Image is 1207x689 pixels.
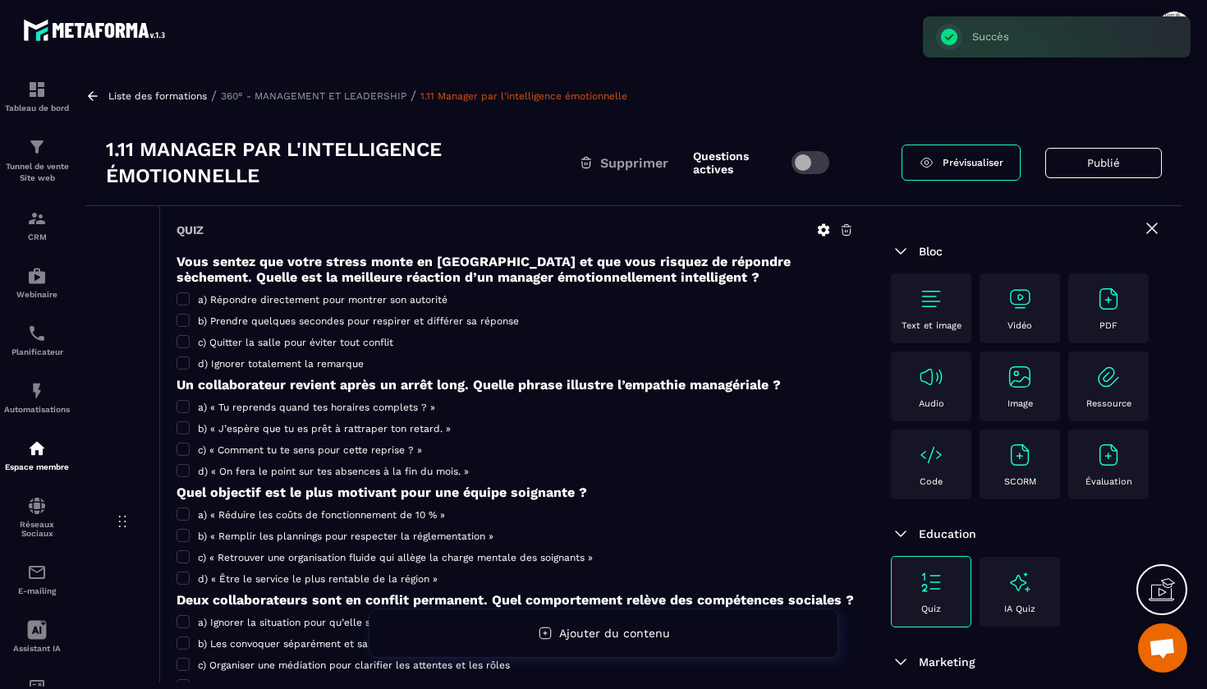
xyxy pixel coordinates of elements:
p: Tunnel de vente Site web [4,161,70,184]
span: a) Ignorer la situation pour qu’elle se règle seule [198,617,432,628]
img: automations [27,439,47,458]
span: d) « On fera le point sur tes absences à la fin du mois. » [198,466,469,477]
span: d) Ignorer totalement la remarque [198,358,364,370]
a: formationformationCRM [4,196,70,254]
img: formation [27,137,47,157]
p: Planificateur [4,347,70,356]
a: automationsautomationsEspace membre [4,426,70,484]
a: Prévisualiser [902,145,1021,181]
a: social-networksocial-networkRéseaux Sociaux [4,484,70,550]
p: Réseaux Sociaux [4,520,70,538]
span: b) « Remplir les plannings pour respecter la réglementation » [198,531,493,542]
p: Text et image [902,320,961,331]
a: Assistant IA [4,608,70,665]
img: text-image no-wra [918,442,944,468]
h5: Deux collaborateurs sont en conflit permanent. Quel comportement relève des compétences sociales ? [177,592,854,608]
img: text-image no-wra [1007,442,1033,468]
img: text-image no-wra [918,364,944,390]
span: Education [919,527,976,540]
p: Espace membre [4,462,70,471]
img: text-image [1007,569,1033,595]
img: automations [27,381,47,401]
a: schedulerschedulerPlanificateur [4,311,70,369]
img: arrow-down [891,241,911,261]
p: Évaluation [1085,476,1132,487]
h6: Quiz [177,223,204,237]
a: 360° - MANAGEMENT ET LEADERSHIP [221,90,406,102]
label: Questions actives [693,149,784,176]
span: b) « J’espère que tu es prêt à rattraper ton retard. » [198,423,451,434]
p: E-mailing [4,586,70,595]
img: scheduler [27,324,47,343]
span: Prévisualiser [943,157,1003,168]
span: Marketing [919,655,975,668]
span: Ajouter du contenu [559,627,670,640]
p: PDF [1099,320,1118,331]
a: Liste des formations [108,90,207,102]
img: text-image no-wra [1095,442,1122,468]
span: c) « Comment tu te sens pour cette reprise ? » [198,444,422,456]
img: text-image no-wra [918,569,944,595]
img: text-image no-wra [1007,286,1033,312]
a: emailemailE-mailing [4,550,70,608]
a: formationformationTunnel de vente Site web [4,125,70,196]
span: a) « Réduire les coûts de fonctionnement de 10 % » [198,509,445,521]
p: CRM [4,232,70,241]
h5: Un collaborateur revient après un arrêt long. Quelle phrase illustre l’empathie managériale ? [177,377,854,393]
p: Code [920,476,943,487]
span: c) Quitter la salle pour éviter tout conflit [198,337,393,348]
p: Tableau de bord [4,103,70,113]
button: Publié [1045,148,1162,178]
span: c) Organiser une médiation pour clarifier les attentes et les rôles [198,659,510,671]
a: formationformationTableau de bord [4,67,70,125]
div: Ouvrir le chat [1138,623,1187,673]
img: email [27,563,47,582]
img: text-image no-wra [1095,364,1122,390]
img: arrow-down [891,524,911,544]
img: arrow-down [891,652,911,672]
p: Webinaire [4,290,70,299]
img: text-image no-wra [1095,286,1122,312]
img: automations [27,266,47,286]
p: Audio [919,398,944,409]
img: formation [27,209,47,228]
a: automationsautomationsAutomatisations [4,369,70,426]
span: Bloc [919,245,943,258]
a: 1.11 Manager par l'intelligence émotionnelle [420,90,627,102]
span: d) « Être le service le plus rentable de la région » [198,573,438,585]
span: Supprimer [600,155,668,171]
a: automationsautomationsWebinaire [4,254,70,311]
img: formation [27,80,47,99]
p: Quiz [921,604,941,614]
span: / [411,88,416,103]
p: Automatisations [4,405,70,414]
span: a) Répondre directement pour montrer son autorité [198,294,447,305]
p: Ressource [1086,398,1131,409]
h3: 1.11 Manager par l'intelligence émotionnelle [106,136,579,189]
img: social-network [27,496,47,516]
p: SCORM [1004,476,1036,487]
img: text-image no-wra [1007,364,1033,390]
p: Vidéo [1007,320,1032,331]
span: c) « Retrouver une organisation fluide qui allège la charge mentale des soignants » [198,552,593,563]
span: b) Prendre quelques secondes pour respirer et différer sa réponse [198,315,519,327]
h5: Quel objectif est le plus motivant pour une équipe soignante ? [177,485,854,500]
span: b) Les convoquer séparément et sanctionner le plus faible [198,638,480,650]
span: a) « Tu reprends quand tes horaires complets ? » [198,402,435,413]
img: logo [23,15,171,45]
img: text-image no-wra [918,286,944,312]
h5: Vous sentez que votre stress monte en [GEOGRAPHIC_DATA] et que vous risquez de répondre sèchement... [177,254,854,285]
p: IA Quiz [1004,604,1035,614]
p: Assistant IA [4,644,70,653]
p: Image [1007,398,1033,409]
span: / [211,88,217,103]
